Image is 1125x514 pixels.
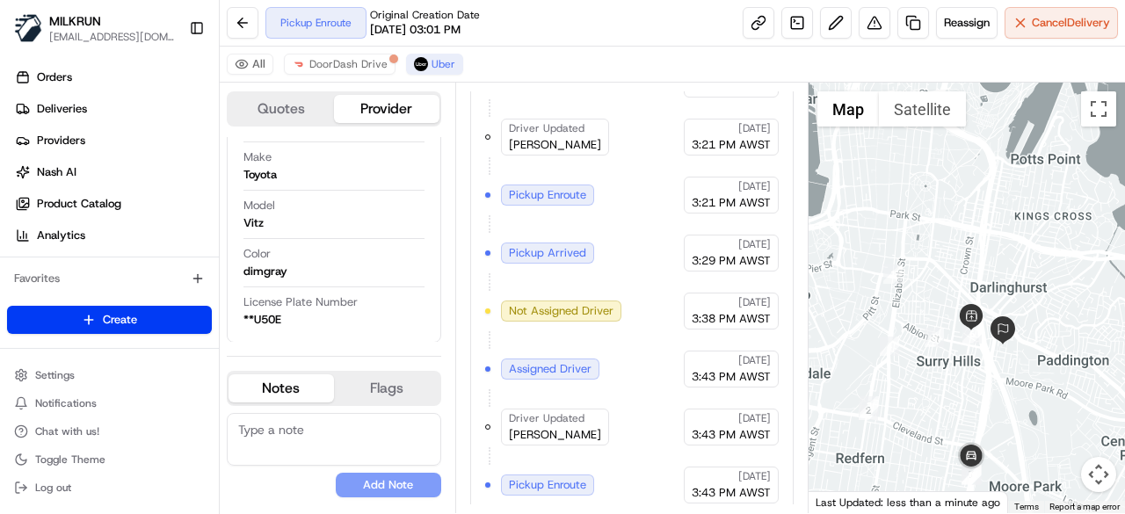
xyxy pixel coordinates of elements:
[7,419,212,444] button: Chat with us!
[243,264,287,279] div: dimgray
[414,57,428,71] img: uber-new-logo.jpeg
[243,246,271,262] span: Color
[1005,7,1118,39] button: CancelDelivery
[229,95,334,123] button: Quotes
[7,7,182,49] button: MILKRUNMILKRUN[EMAIL_ADDRESS][DOMAIN_NAME]
[334,95,439,123] button: Provider
[370,22,461,38] span: [DATE] 03:01 PM
[738,353,771,367] span: [DATE]
[509,303,613,319] span: Not Assigned Driver
[738,295,771,309] span: [DATE]
[7,306,212,334] button: Create
[49,30,175,44] button: [EMAIL_ADDRESS][DOMAIN_NAME]
[692,253,771,269] span: 3:29 PM AWST
[370,8,480,22] span: Original Creation Date
[509,245,586,261] span: Pickup Arrived
[7,475,212,500] button: Log out
[962,466,981,485] div: 9
[738,121,771,135] span: [DATE]
[879,91,966,127] button: Show satellite imagery
[880,337,899,356] div: 4
[229,374,334,402] button: Notes
[406,54,463,75] button: Uber
[103,312,137,328] span: Create
[37,133,85,148] span: Providers
[49,12,101,30] button: MILKRUN
[509,427,601,443] span: [PERSON_NAME]
[692,369,771,385] span: 3:43 PM AWST
[7,221,219,250] a: Analytics
[309,57,388,71] span: DoorDash Drive
[35,452,105,467] span: Toggle Theme
[962,465,982,484] div: 8
[7,363,212,387] button: Settings
[334,374,439,402] button: Flags
[35,368,75,382] span: Settings
[509,121,584,135] span: Driver Updated
[1081,457,1116,492] button: Map camera controls
[7,158,219,186] a: Nash AI
[509,137,601,153] span: [PERSON_NAME]
[1014,502,1039,511] a: Terms
[37,164,76,180] span: Nash AI
[509,477,586,493] span: Pickup Enroute
[813,490,871,513] img: Google
[35,424,99,438] span: Chat with us!
[292,57,306,71] img: doordash_logo_v2.png
[509,187,586,203] span: Pickup Enroute
[692,485,771,501] span: 3:43 PM AWST
[37,69,72,85] span: Orders
[37,101,87,117] span: Deliveries
[809,491,1008,513] div: Last Updated: less than a minute ago
[243,149,272,165] span: Make
[7,391,212,416] button: Notifications
[509,361,592,377] span: Assigned Driver
[925,328,944,347] div: 5
[509,411,584,425] span: Driver Updated
[859,401,878,420] div: 2
[738,411,771,425] span: [DATE]
[738,179,771,193] span: [DATE]
[1049,502,1120,511] a: Report a map error
[432,57,455,71] span: Uber
[738,237,771,251] span: [DATE]
[860,396,879,416] div: 3
[7,127,219,155] a: Providers
[243,198,275,214] span: Model
[7,264,212,293] div: Favorites
[284,54,396,75] button: DoorDash Drive
[37,228,85,243] span: Analytics
[883,264,903,284] div: 1
[7,190,219,218] a: Product Catalog
[936,7,998,39] button: Reassign
[7,95,219,123] a: Deliveries
[962,324,982,344] div: 6
[227,54,273,75] button: All
[243,294,358,310] span: License Plate Number
[692,311,771,327] span: 3:38 PM AWST
[243,215,264,231] div: Vitz
[35,481,71,495] span: Log out
[7,63,219,91] a: Orders
[243,167,277,183] div: Toyota
[692,427,771,443] span: 3:43 PM AWST
[1081,91,1116,127] button: Toggle fullscreen view
[7,447,212,472] button: Toggle Theme
[1032,15,1110,31] span: Cancel Delivery
[817,91,879,127] button: Show street map
[35,396,97,410] span: Notifications
[14,14,42,42] img: MILKRUN
[37,196,121,212] span: Product Catalog
[692,137,771,153] span: 3:21 PM AWST
[944,15,990,31] span: Reassign
[738,469,771,483] span: [DATE]
[692,195,771,211] span: 3:21 PM AWST
[813,490,871,513] a: Open this area in Google Maps (opens a new window)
